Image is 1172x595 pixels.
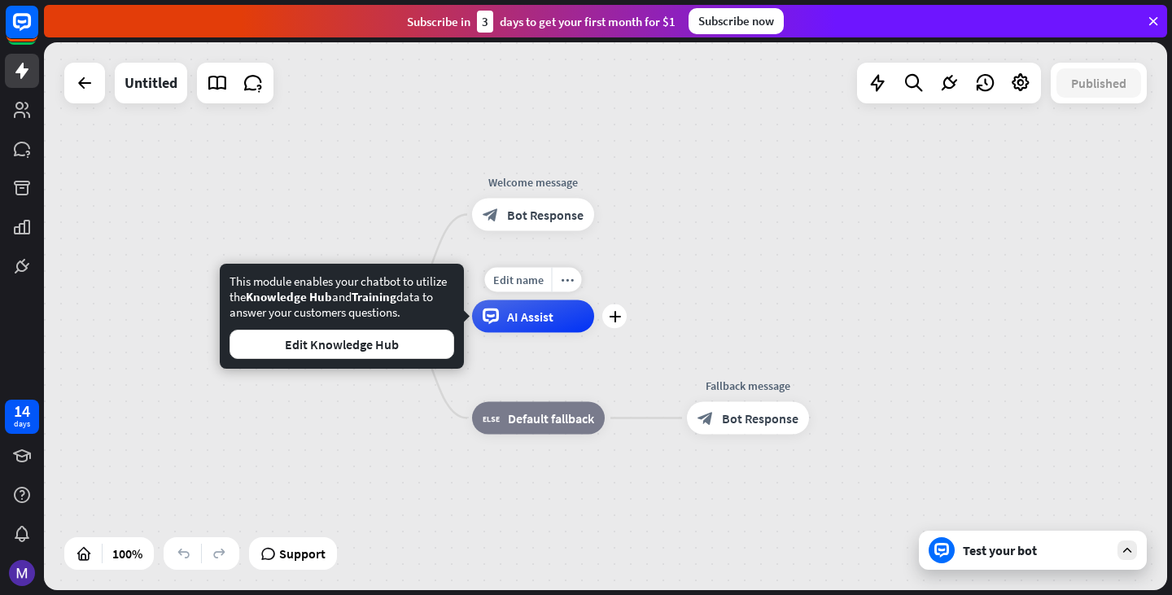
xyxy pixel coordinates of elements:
[483,410,500,427] i: block_fallback
[722,410,798,427] span: Bot Response
[675,378,821,394] div: Fallback message
[246,289,332,304] span: Knowledge Hub
[1056,68,1141,98] button: Published
[230,273,454,359] div: This module enables your chatbot to utilize the and data to answer your customers questions.
[13,7,62,55] button: Open LiveChat chat widget
[14,418,30,430] div: days
[107,540,147,567] div: 100%
[279,540,326,567] span: Support
[698,410,714,427] i: block_bot_response
[483,207,499,223] i: block_bot_response
[230,330,454,359] button: Edit Knowledge Hub
[407,11,676,33] div: Subscribe in days to get your first month for $1
[507,308,553,325] span: AI Assist
[477,11,493,33] div: 3
[689,8,784,34] div: Subscribe now
[14,404,30,418] div: 14
[508,410,594,427] span: Default fallback
[561,273,574,286] i: more_horiz
[507,207,584,223] span: Bot Response
[460,174,606,190] div: Welcome message
[493,273,544,287] span: Edit name
[352,289,396,304] span: Training
[963,542,1109,558] div: Test your bot
[125,63,177,103] div: Untitled
[5,400,39,434] a: 14 days
[609,311,621,322] i: plus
